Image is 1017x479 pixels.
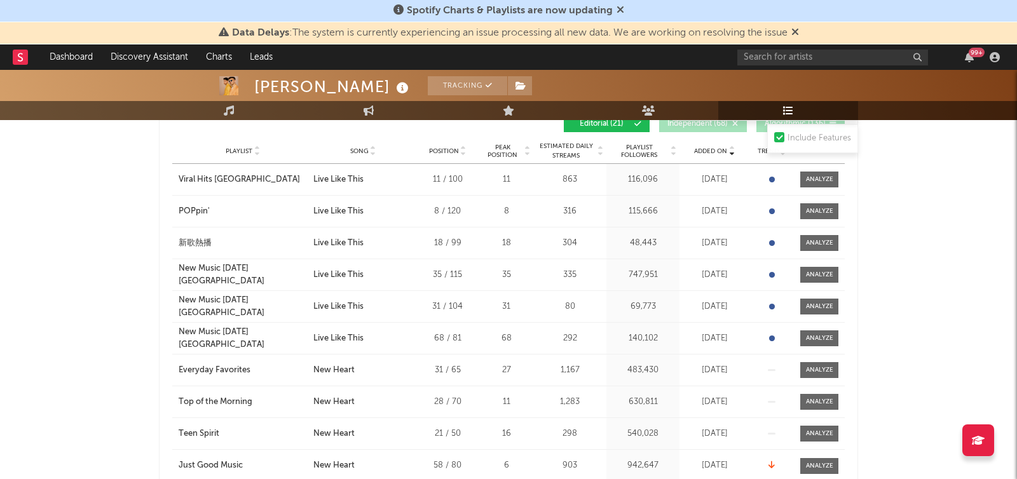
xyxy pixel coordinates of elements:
[683,332,746,345] div: [DATE]
[758,147,779,155] span: Trend
[536,300,603,313] div: 80
[179,294,307,319] a: New Music [DATE] [GEOGRAPHIC_DATA]
[419,269,476,281] div: 35 / 115
[536,269,603,281] div: 335
[788,131,851,146] div: Include Features
[536,428,603,440] div: 298
[694,147,727,155] span: Added On
[482,300,530,313] div: 31
[102,44,197,70] a: Discovery Assistant
[179,459,243,472] div: Just Good Music
[969,48,985,57] div: 99 +
[419,332,476,345] div: 68 / 81
[683,364,746,377] div: [DATE]
[536,173,603,186] div: 863
[482,144,522,159] span: Peak Position
[683,300,746,313] div: [DATE]
[610,300,676,313] div: 69,773
[313,332,364,345] div: Live Like This
[683,205,746,218] div: [DATE]
[407,6,613,16] span: Spotify Charts & Playlists are now updating
[179,428,307,440] a: Teen Spirit
[610,459,676,472] div: 942,647
[765,120,826,128] span: Algorithmic ( 136 )
[610,144,669,159] span: Playlist Followers
[232,28,289,38] span: Data Delays
[536,142,596,161] span: Estimated Daily Streams
[756,115,845,132] button: Algorithmic(136)
[536,332,603,345] div: 292
[313,459,355,472] div: New Heart
[179,262,307,287] a: New Music [DATE] [GEOGRAPHIC_DATA]
[564,115,650,132] button: Editorial(21)
[179,173,307,186] a: Viral Hits [GEOGRAPHIC_DATA]
[610,364,676,377] div: 483,430
[610,269,676,281] div: 747,951
[179,326,307,351] a: New Music [DATE] [GEOGRAPHIC_DATA]
[179,237,212,250] div: 新歌熱播
[965,52,974,62] button: 99+
[683,237,746,250] div: [DATE]
[737,50,928,65] input: Search for artists
[482,459,530,472] div: 6
[179,237,307,250] a: 新歌熱播
[482,428,530,440] div: 16
[419,237,476,250] div: 18 / 99
[536,237,603,250] div: 304
[610,396,676,408] div: 630,811
[482,173,530,186] div: 11
[241,44,282,70] a: Leads
[536,205,603,218] div: 316
[313,300,364,313] div: Live Like This
[419,396,476,408] div: 28 / 70
[667,120,728,128] span: Independent ( 68 )
[482,364,530,377] div: 27
[482,269,530,281] div: 35
[419,173,476,186] div: 11 / 100
[179,205,307,218] a: POPpin'
[482,332,530,345] div: 68
[313,205,364,218] div: Live Like This
[683,396,746,408] div: [DATE]
[313,269,364,281] div: Live Like This
[179,364,250,377] div: Everyday Favorites
[683,428,746,440] div: [DATE]
[350,147,369,155] span: Song
[482,396,530,408] div: 11
[419,459,476,472] div: 58 / 80
[482,205,530,218] div: 8
[536,459,603,472] div: 903
[610,428,676,440] div: 540,028
[419,428,476,440] div: 21 / 50
[482,237,530,250] div: 18
[791,28,799,38] span: Dismiss
[536,364,603,377] div: 1,167
[610,237,676,250] div: 48,443
[536,396,603,408] div: 1,283
[659,115,747,132] button: Independent(68)
[429,147,459,155] span: Position
[610,332,676,345] div: 140,102
[610,205,676,218] div: 115,666
[313,396,355,408] div: New Heart
[41,44,102,70] a: Dashboard
[179,364,307,377] a: Everyday Favorites
[179,459,307,472] a: Just Good Music
[683,459,746,472] div: [DATE]
[197,44,241,70] a: Charts
[179,428,219,440] div: Teen Spirit
[232,28,788,38] span: : The system is currently experiencing an issue processing all new data. We are working on resolv...
[419,300,476,313] div: 31 / 104
[179,205,210,218] div: POPpin'
[254,76,412,97] div: [PERSON_NAME]
[683,269,746,281] div: [DATE]
[179,173,300,186] div: Viral Hits [GEOGRAPHIC_DATA]
[617,6,624,16] span: Dismiss
[179,396,307,408] a: Top of the Morning
[572,120,631,128] span: Editorial ( 21 )
[313,237,364,250] div: Live Like This
[610,173,676,186] div: 116,096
